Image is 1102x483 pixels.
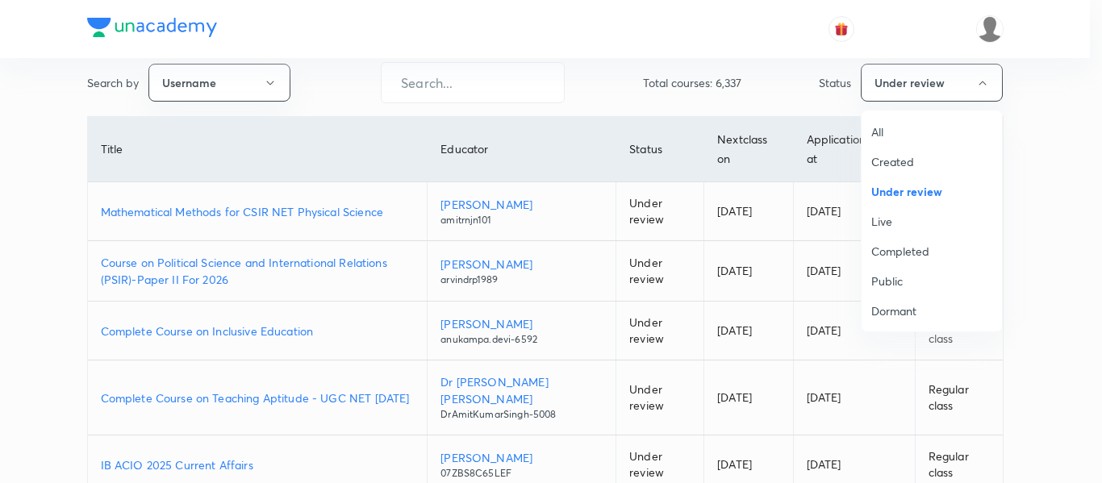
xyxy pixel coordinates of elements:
span: Completed [871,243,992,260]
span: Dormant [871,302,992,319]
span: Public [871,273,992,289]
span: Live [871,213,992,230]
span: Created [871,153,992,170]
span: Under review [871,183,992,200]
span: All [871,123,992,140]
